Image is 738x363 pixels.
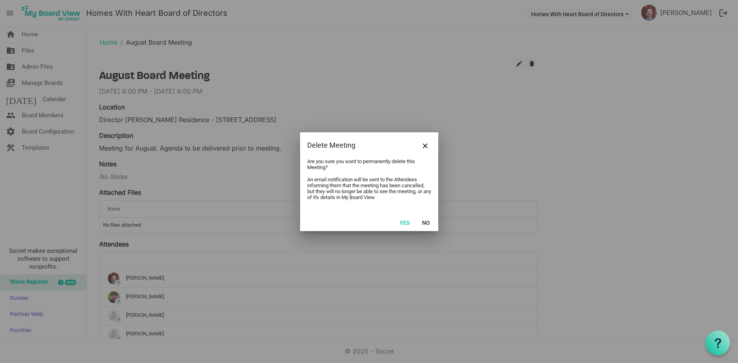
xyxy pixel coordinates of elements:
[394,217,415,228] button: Yes
[307,158,431,170] p: Are you sure you want to permanently delete this Meeting?
[307,177,431,200] p: An email notification will be sent to the Attendees informing them that the meeting has been canc...
[419,139,431,151] button: Close
[307,139,406,151] div: Delete Meeting
[417,217,435,228] button: No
